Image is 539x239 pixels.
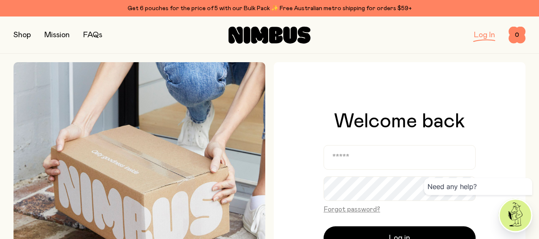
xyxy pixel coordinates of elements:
[83,31,102,39] a: FAQs
[424,178,532,195] div: Need any help?
[44,31,70,39] a: Mission
[500,200,531,231] img: agent
[14,3,525,14] div: Get 6 pouches for the price of 5 with our Bulk Pack ✨ Free Australian metro shipping for orders $59+
[474,31,495,39] a: Log In
[509,27,525,44] button: 0
[334,111,465,132] h1: Welcome back
[324,204,380,214] button: Forgot password?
